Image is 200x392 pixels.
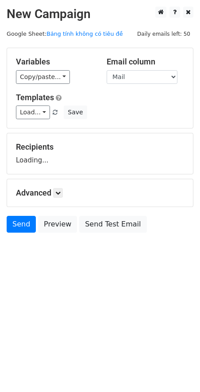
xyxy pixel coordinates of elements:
a: Send [7,216,36,233]
a: Send Test Email [79,216,146,233]
a: Load... [16,106,50,119]
h5: Advanced [16,188,184,198]
h2: New Campaign [7,7,193,22]
a: Templates [16,93,54,102]
a: Daily emails left: 50 [134,30,193,37]
a: Bảng tính không có tiêu đề [46,30,123,37]
small: Google Sheet: [7,30,123,37]
a: Preview [38,216,77,233]
span: Daily emails left: 50 [134,29,193,39]
h5: Variables [16,57,93,67]
button: Save [64,106,87,119]
div: Loading... [16,142,184,165]
h5: Recipients [16,142,184,152]
h5: Email column [107,57,184,67]
a: Copy/paste... [16,70,70,84]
